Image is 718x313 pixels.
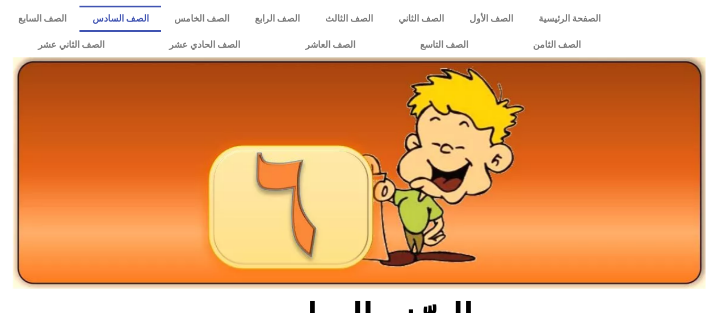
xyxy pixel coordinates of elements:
a: الصف الخامس [161,6,242,32]
a: الصف الحادي عشر [137,32,272,58]
a: الصف العاشر [273,32,388,58]
a: الصف السادس [79,6,161,32]
a: الصف الأول [456,6,526,32]
a: الصف الثاني [385,6,456,32]
a: الصفحة الرئيسية [526,6,613,32]
a: الصف الثاني عشر [6,32,137,58]
a: الصف الثالث [312,6,385,32]
a: الصف التاسع [388,32,501,58]
a: الصف السابع [6,6,79,32]
a: الصف الثامن [501,32,613,58]
a: الصف الرابع [242,6,312,32]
